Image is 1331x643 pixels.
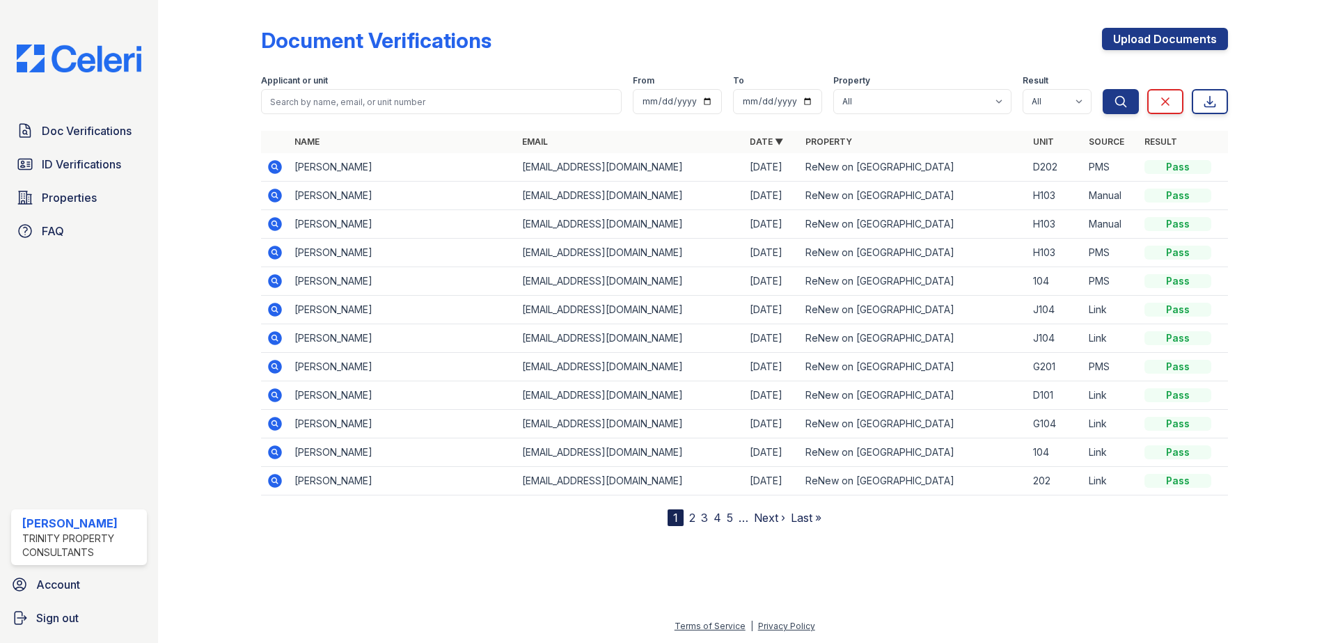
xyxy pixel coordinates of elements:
[800,467,1027,495] td: ReNew on [GEOGRAPHIC_DATA]
[36,610,79,626] span: Sign out
[744,410,800,438] td: [DATE]
[800,153,1027,182] td: ReNew on [GEOGRAPHIC_DATA]
[289,153,517,182] td: [PERSON_NAME]
[727,511,733,525] a: 5
[289,438,517,467] td: [PERSON_NAME]
[289,381,517,410] td: [PERSON_NAME]
[1083,410,1139,438] td: Link
[517,239,744,267] td: [EMAIL_ADDRESS][DOMAIN_NAME]
[1144,160,1211,174] div: Pass
[1144,303,1211,317] div: Pass
[1144,331,1211,345] div: Pass
[517,267,744,296] td: [EMAIL_ADDRESS][DOMAIN_NAME]
[744,210,800,239] td: [DATE]
[791,511,821,525] a: Last »
[517,438,744,467] td: [EMAIL_ADDRESS][DOMAIN_NAME]
[1083,239,1139,267] td: PMS
[750,136,783,147] a: Date ▼
[800,353,1027,381] td: ReNew on [GEOGRAPHIC_DATA]
[1083,467,1139,495] td: Link
[633,75,654,86] label: From
[1027,239,1083,267] td: H103
[1102,28,1228,50] a: Upload Documents
[733,75,744,86] label: To
[1089,136,1124,147] a: Source
[11,117,147,145] a: Doc Verifications
[1027,324,1083,353] td: J104
[1144,417,1211,431] div: Pass
[1144,136,1177,147] a: Result
[6,571,152,598] a: Account
[675,621,746,631] a: Terms of Service
[744,353,800,381] td: [DATE]
[517,381,744,410] td: [EMAIL_ADDRESS][DOMAIN_NAME]
[22,532,141,559] div: Trinity Property Consultants
[1023,75,1048,86] label: Result
[739,509,748,526] span: …
[800,210,1027,239] td: ReNew on [GEOGRAPHIC_DATA]
[517,153,744,182] td: [EMAIL_ADDRESS][DOMAIN_NAME]
[1027,467,1083,495] td: 202
[1083,296,1139,324] td: Link
[261,75,328,86] label: Applicant or unit
[1144,246,1211,260] div: Pass
[1027,153,1083,182] td: D202
[289,353,517,381] td: [PERSON_NAME]
[744,324,800,353] td: [DATE]
[6,604,152,632] a: Sign out
[744,182,800,210] td: [DATE]
[1144,189,1211,203] div: Pass
[833,75,870,86] label: Property
[800,267,1027,296] td: ReNew on [GEOGRAPHIC_DATA]
[701,511,708,525] a: 3
[522,136,548,147] a: Email
[1027,381,1083,410] td: D101
[1027,182,1083,210] td: H103
[1144,388,1211,402] div: Pass
[1144,217,1211,231] div: Pass
[289,410,517,438] td: [PERSON_NAME]
[1083,210,1139,239] td: Manual
[294,136,320,147] a: Name
[800,381,1027,410] td: ReNew on [GEOGRAPHIC_DATA]
[744,296,800,324] td: [DATE]
[517,467,744,495] td: [EMAIL_ADDRESS][DOMAIN_NAME]
[289,324,517,353] td: [PERSON_NAME]
[261,28,491,53] div: Document Verifications
[1083,438,1139,467] td: Link
[668,509,684,526] div: 1
[805,136,852,147] a: Property
[517,353,744,381] td: [EMAIL_ADDRESS][DOMAIN_NAME]
[11,150,147,178] a: ID Verifications
[1033,136,1054,147] a: Unit
[1144,360,1211,374] div: Pass
[1027,410,1083,438] td: G104
[289,210,517,239] td: [PERSON_NAME]
[744,381,800,410] td: [DATE]
[517,296,744,324] td: [EMAIL_ADDRESS][DOMAIN_NAME]
[1027,438,1083,467] td: 104
[1144,474,1211,488] div: Pass
[42,156,121,173] span: ID Verifications
[11,184,147,212] a: Properties
[517,182,744,210] td: [EMAIL_ADDRESS][DOMAIN_NAME]
[42,189,97,206] span: Properties
[42,223,64,239] span: FAQ
[289,239,517,267] td: [PERSON_NAME]
[517,210,744,239] td: [EMAIL_ADDRESS][DOMAIN_NAME]
[1083,353,1139,381] td: PMS
[800,182,1027,210] td: ReNew on [GEOGRAPHIC_DATA]
[1083,153,1139,182] td: PMS
[1027,296,1083,324] td: J104
[1144,274,1211,288] div: Pass
[744,467,800,495] td: [DATE]
[744,153,800,182] td: [DATE]
[800,296,1027,324] td: ReNew on [GEOGRAPHIC_DATA]
[744,267,800,296] td: [DATE]
[22,515,141,532] div: [PERSON_NAME]
[1027,210,1083,239] td: H103
[289,296,517,324] td: [PERSON_NAME]
[744,239,800,267] td: [DATE]
[42,122,132,139] span: Doc Verifications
